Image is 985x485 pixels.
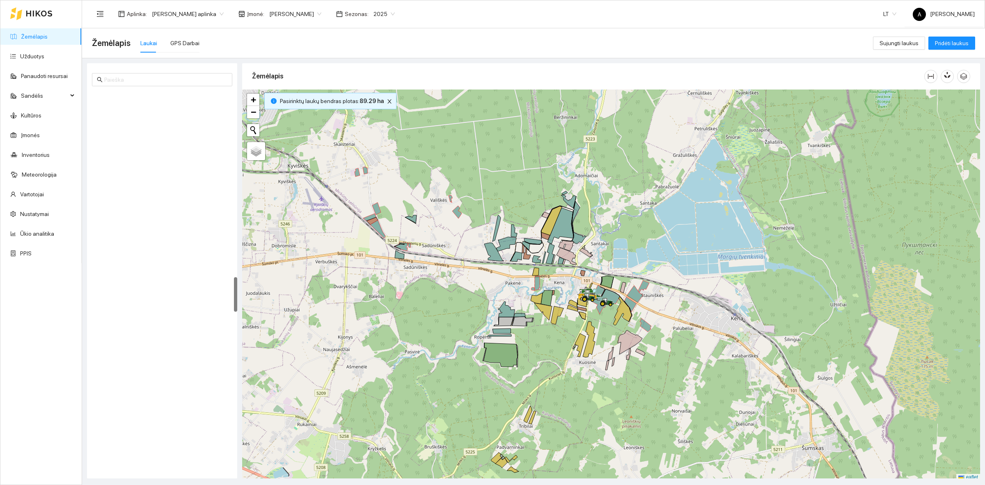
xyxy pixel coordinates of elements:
button: menu-fold [92,6,108,22]
a: Kultūros [21,112,41,119]
a: Panaudoti resursai [21,73,68,79]
a: Zoom in [247,94,259,106]
a: Ūkio analitika [20,230,54,237]
b: 89.29 ha [360,98,384,104]
span: 2025 [373,8,395,20]
span: info-circle [271,98,277,104]
span: close [385,99,394,104]
a: Meteorologija [22,171,57,178]
button: Pridėti laukus [928,37,975,50]
span: column-width [925,73,937,80]
span: LT [883,8,896,20]
span: layout [118,11,125,17]
span: + [251,94,256,105]
span: menu-fold [96,10,104,18]
a: Įmonės [21,132,40,138]
span: calendar [336,11,343,17]
a: Žemėlapis [21,33,48,40]
a: Inventorius [22,152,50,158]
span: shop [238,11,245,17]
span: Pasirinktų laukų bendras plotas : [280,97,384,106]
button: close [385,97,394,106]
span: Įmonė : [247,9,264,18]
div: Laukai [140,39,157,48]
span: Žemėlapis [92,37,131,50]
a: Zoom out [247,106,259,118]
span: Aplinka : [127,9,147,18]
span: search [97,77,103,83]
span: A [918,8,921,21]
a: Sujungti laukus [873,40,925,46]
span: Sujungti laukus [880,39,919,48]
a: PPIS [20,250,32,257]
span: − [251,107,256,117]
span: Jerzy Gvozdovič [269,8,321,20]
span: Jerzy Gvozdovicz aplinka [152,8,224,20]
button: Initiate a new search [247,124,259,136]
a: Pridėti laukus [928,40,975,46]
span: [PERSON_NAME] [913,11,975,17]
span: Sezonas : [345,9,369,18]
a: Layers [247,142,265,160]
button: Sujungti laukus [873,37,925,50]
a: Vartotojai [20,191,44,198]
div: GPS Darbai [170,39,199,48]
a: Užduotys [20,53,44,60]
input: Paieška [104,75,227,84]
button: column-width [924,70,937,83]
a: Leaflet [958,474,978,480]
a: Nustatymai [20,211,49,217]
div: Žemėlapis [252,64,924,88]
span: Pridėti laukus [935,39,969,48]
span: Sandėlis [21,87,68,104]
